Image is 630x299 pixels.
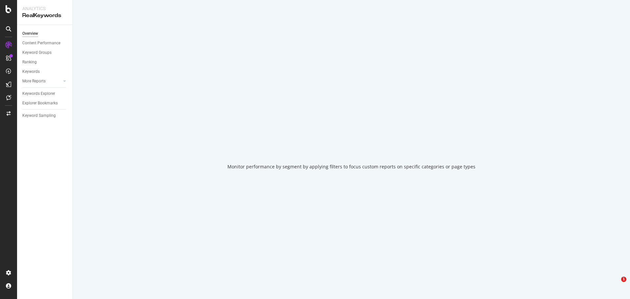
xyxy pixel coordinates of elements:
a: Keyword Sampling [22,112,68,119]
div: Overview [22,30,38,37]
div: Keywords Explorer [22,90,55,97]
div: Analytics [22,5,67,12]
span: 1 [621,277,626,282]
div: Monitor performance by segment by applying filters to focus custom reports on specific categories... [227,163,475,170]
div: Ranking [22,59,37,66]
a: Keyword Groups [22,49,68,56]
a: Overview [22,30,68,37]
a: Content Performance [22,40,68,47]
div: Explorer Bookmarks [22,100,58,107]
a: Keywords Explorer [22,90,68,97]
a: Keywords [22,68,68,75]
div: animation [328,129,375,153]
div: Keyword Groups [22,49,52,56]
iframe: Intercom live chat [608,277,623,292]
div: Content Performance [22,40,60,47]
div: More Reports [22,78,46,85]
a: Explorer Bookmarks [22,100,68,107]
a: Ranking [22,59,68,66]
div: Keywords [22,68,40,75]
div: RealKeywords [22,12,67,19]
a: More Reports [22,78,61,85]
div: Keyword Sampling [22,112,56,119]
